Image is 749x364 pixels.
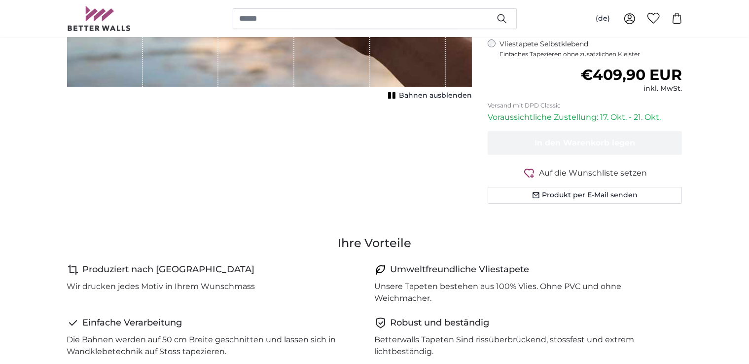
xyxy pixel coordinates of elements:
[385,89,472,103] button: Bahnen ausblenden
[535,138,635,147] span: In den Warenkorb legen
[488,167,682,179] button: Auf die Wunschliste setzen
[488,102,682,109] p: Versand mit DPD Classic
[488,131,682,155] button: In den Warenkorb legen
[539,167,647,179] span: Auf die Wunschliste setzen
[581,66,682,84] span: €409,90 EUR
[391,263,530,277] h4: Umweltfreundliche Vliestapete
[499,50,682,58] span: Einfaches Tapezieren ohne zusätzlichen Kleister
[67,334,367,358] p: Die Bahnen werden auf 50 cm Breite geschnitten und lassen sich in Wandklebetechnik auf Stoss tape...
[399,91,472,101] span: Bahnen ausblenden
[83,263,255,277] h4: Produziert nach [GEOGRAPHIC_DATA]
[67,281,255,292] p: Wir drucken jedes Motiv in Ihrem Wunschmass
[67,6,131,31] img: Betterwalls
[488,111,682,123] p: Voraussichtliche Zustellung: 17. Okt. - 21. Okt.
[488,187,682,204] button: Produkt per E-Mail senden
[83,316,182,330] h4: Einfache Verarbeitung
[375,334,675,358] p: Betterwalls Tapeten Sind rissüberbrückend, stossfest und extrem lichtbeständig.
[67,235,682,251] h3: Ihre Vorteile
[391,316,490,330] h4: Robust und beständig
[499,39,682,58] label: Vliestapete Selbstklebend
[375,281,675,304] p: Unsere Tapeten bestehen aus 100% Vlies. Ohne PVC und ohne Weichmacher.
[581,84,682,94] div: inkl. MwSt.
[588,10,618,28] button: (de)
